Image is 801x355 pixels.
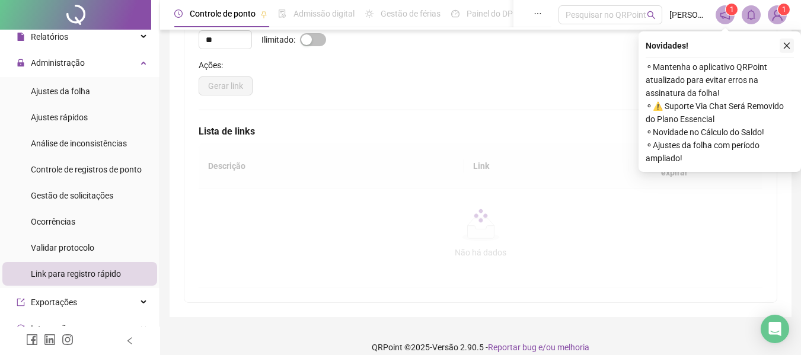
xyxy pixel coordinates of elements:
[199,76,253,95] button: Gerar link
[646,100,794,126] span: ⚬ ⚠️ Suporte Via Chat Será Removido do Plano Essencial
[293,9,355,18] span: Admissão digital
[260,11,267,18] span: pushpin
[261,33,295,46] span: Ilimitado:
[26,334,38,346] span: facebook
[31,87,90,96] span: Ajustes da folha
[17,33,25,41] span: file
[17,324,25,332] span: sync
[62,334,74,346] span: instagram
[17,59,25,67] span: lock
[31,191,113,200] span: Gestão de solicitações
[778,4,790,15] sup: Atualize o seu contato no menu Meus Dados
[783,41,791,50] span: close
[31,113,88,122] span: Ajustes rápidos
[646,39,688,52] span: Novidades !
[432,343,458,352] span: Versão
[746,9,757,20] span: bell
[31,58,85,68] span: Administração
[451,9,459,18] span: dashboard
[31,298,77,307] span: Exportações
[730,5,734,14] span: 1
[199,59,231,72] label: Ações:
[761,315,789,343] div: Open Intercom Messenger
[381,9,441,18] span: Gestão de férias
[44,334,56,346] span: linkedin
[126,337,134,345] span: left
[31,32,68,41] span: Relatórios
[31,243,94,252] span: Validar protocolo
[365,9,374,18] span: sun
[647,11,656,20] span: search
[488,343,589,352] span: Reportar bug e/ou melhoria
[190,9,256,18] span: Controle de ponto
[174,9,183,18] span: clock-circle
[782,5,786,14] span: 1
[768,6,786,24] img: 89051
[199,124,762,139] h5: Lista de links
[31,324,75,333] span: Integrações
[646,60,794,100] span: ⚬ Mantenha o aplicativo QRPoint atualizado para evitar erros na assinatura da folha!
[17,298,25,306] span: export
[31,269,121,279] span: Link para registro rápido
[534,9,542,18] span: ellipsis
[720,9,730,20] span: notification
[31,217,75,226] span: Ocorrências
[646,139,794,165] span: ⚬ Ajustes da folha com período ampliado!
[726,4,738,15] sup: 1
[646,126,794,139] span: ⚬ Novidade no Cálculo do Saldo!
[467,9,513,18] span: Painel do DP
[31,139,127,148] span: Análise de inconsistências
[278,9,286,18] span: file-done
[31,165,142,174] span: Controle de registros de ponto
[669,8,709,21] span: [PERSON_NAME]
